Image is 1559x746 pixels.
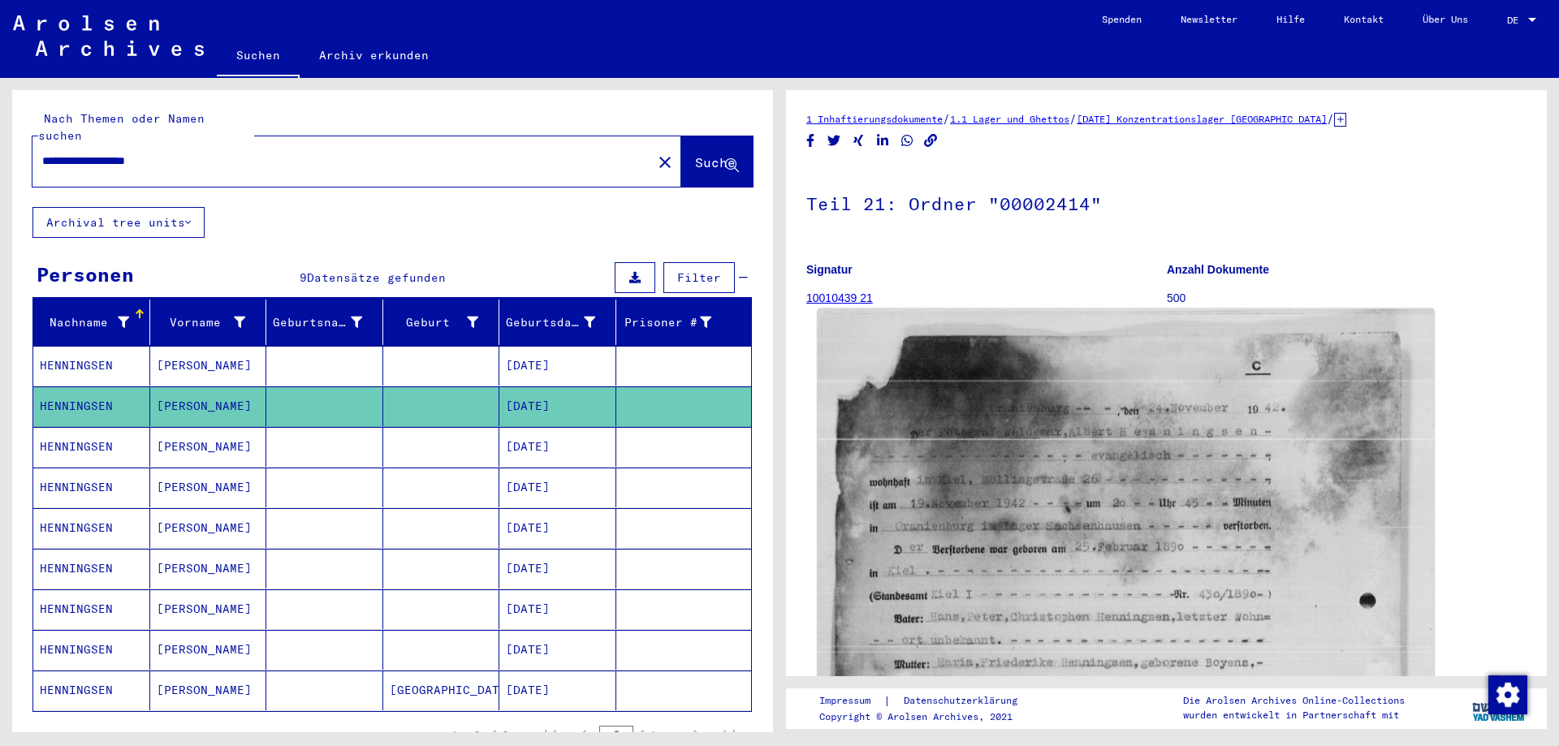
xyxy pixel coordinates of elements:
div: Vorname [157,314,246,331]
div: Geburt‏ [390,309,499,335]
button: Share on Twitter [826,131,843,151]
mat-cell: [PERSON_NAME] [150,508,267,548]
p: wurden entwickelt in Partnerschaft mit [1183,708,1405,722]
button: Clear [649,145,681,178]
mat-header-cell: Vorname [150,300,267,345]
mat-cell: [PERSON_NAME] [150,468,267,507]
mat-header-cell: Prisoner # [616,300,752,345]
mat-cell: [DATE] [499,589,616,629]
mat-cell: [PERSON_NAME] [150,386,267,426]
mat-cell: [GEOGRAPHIC_DATA] [383,671,500,710]
mat-cell: [PERSON_NAME] [150,589,267,629]
span: Filter [677,270,721,285]
mat-cell: [PERSON_NAME] [150,549,267,589]
div: Prisoner # [623,309,732,335]
img: Zustimmung ändern [1488,675,1527,714]
button: Share on LinkedIn [875,131,892,151]
div: Zustimmung ändern [1488,675,1527,714]
mat-cell: HENNINGSEN [33,468,150,507]
a: [DATE] Konzentrationslager [GEOGRAPHIC_DATA] [1077,113,1327,125]
p: Copyright © Arolsen Archives, 2021 [819,709,1037,724]
span: / [943,111,950,126]
mat-cell: HENNINGSEN [33,549,150,589]
button: Copy link [922,131,939,151]
span: / [1327,111,1334,126]
mat-cell: [DATE] [499,549,616,589]
mat-cell: HENNINGSEN [33,630,150,670]
a: Impressum [819,692,883,709]
a: Datenschutzerklärung [891,692,1037,709]
div: Geburt‏ [390,314,479,331]
div: | [819,692,1037,709]
span: / [1069,111,1077,126]
div: Nachname [40,314,129,331]
h1: Teil 21: Ordner "00002414" [806,166,1527,238]
mat-cell: [DATE] [499,468,616,507]
a: Archiv erkunden [300,36,448,75]
img: Arolsen_neg.svg [13,15,204,56]
a: 1.1 Lager und Ghettos [950,113,1069,125]
mat-cell: [DATE] [499,386,616,426]
mat-cell: [DATE] [499,427,616,467]
div: Vorname [157,309,266,335]
b: Anzahl Dokumente [1167,263,1269,276]
mat-icon: close [655,153,675,172]
span: 9 [300,270,307,285]
mat-cell: HENNINGSEN [33,427,150,467]
div: of 1 [599,727,680,742]
div: Prisoner # [623,314,712,331]
button: Share on WhatsApp [899,131,916,151]
mat-cell: [PERSON_NAME] [150,427,267,467]
mat-header-cell: Nachname [33,300,150,345]
mat-cell: HENNINGSEN [33,346,150,386]
div: Nachname [40,309,149,335]
button: Suche [681,136,753,187]
b: Signatur [806,263,853,276]
mat-cell: HENNINGSEN [33,589,150,629]
mat-cell: [DATE] [499,630,616,670]
p: Die Arolsen Archives Online-Collections [1183,693,1405,708]
mat-cell: [DATE] [499,671,616,710]
div: Geburtsname [273,309,382,335]
mat-cell: HENNINGSEN [33,671,150,710]
p: 500 [1167,290,1527,307]
a: Suchen [217,36,300,78]
button: Share on Facebook [802,131,819,151]
button: Share on Xing [850,131,867,151]
span: DE [1507,15,1525,26]
mat-header-cell: Geburt‏ [383,300,500,345]
img: yv_logo.png [1469,688,1530,728]
span: Suche [695,154,736,170]
mat-label: Nach Themen oder Namen suchen [38,111,205,143]
div: Personen [37,260,134,289]
mat-cell: [DATE] [499,508,616,548]
div: Geburtsname [273,314,362,331]
div: Geburtsdatum [506,309,615,335]
button: Filter [663,262,735,293]
mat-header-cell: Geburtsdatum [499,300,616,345]
button: Archival tree units [32,207,205,238]
mat-header-cell: Geburtsname [266,300,383,345]
div: Geburtsdatum [506,314,595,331]
a: 1 Inhaftierungsdokumente [806,113,943,125]
div: 1 – 9 of 9 [451,727,508,742]
span: Datensätze gefunden [307,270,446,285]
mat-cell: HENNINGSEN [33,386,150,426]
mat-cell: [PERSON_NAME] [150,630,267,670]
mat-cell: [DATE] [499,346,616,386]
a: 10010439 21 [806,291,873,304]
mat-cell: [PERSON_NAME] [150,346,267,386]
mat-cell: [PERSON_NAME] [150,671,267,710]
mat-cell: HENNINGSEN [33,508,150,548]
